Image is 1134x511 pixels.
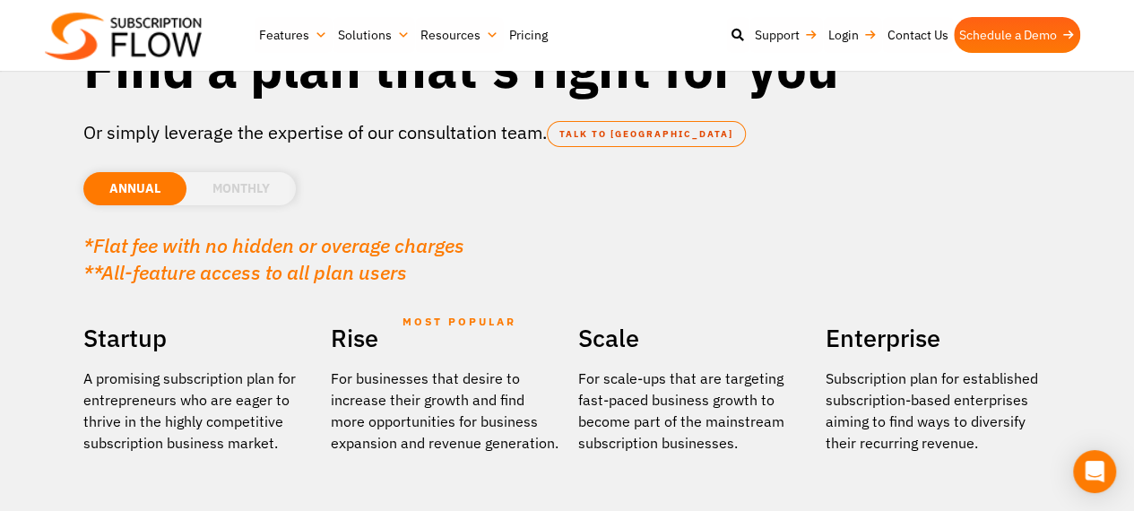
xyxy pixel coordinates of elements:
[83,232,464,258] em: *Flat fee with no hidden or overage charges
[578,368,808,454] div: For scale-ups that are targeting fast-paced business growth to become part of the mainstream subs...
[954,17,1080,53] a: Schedule a Demo
[83,172,186,205] li: ANNUAL
[749,17,823,53] a: Support
[333,17,415,53] a: Solutions
[331,368,560,454] div: For businesses that desire to increase their growth and find more opportunities for business expa...
[83,119,1052,146] p: Or simply leverage the expertise of our consultation team.
[826,317,1055,359] h2: Enterprise
[823,17,882,53] a: Login
[547,121,746,147] a: TALK TO [GEOGRAPHIC_DATA]
[83,259,407,285] em: **All-feature access to all plan users
[83,368,313,454] p: A promising subscription plan for entrepreneurs who are eager to thrive in the highly competitive...
[83,317,313,359] h2: Startup
[504,17,553,53] a: Pricing
[331,317,560,359] h2: Rise
[45,13,202,60] img: Subscriptionflow
[83,34,1052,101] h1: Find a plan that's right for you
[415,17,504,53] a: Resources
[826,368,1055,454] p: Subscription plan for established subscription-based enterprises aiming to find ways to diversify...
[1073,450,1116,493] div: Open Intercom Messenger
[403,301,516,342] span: MOST POPULAR
[186,172,296,205] li: MONTHLY
[254,17,333,53] a: Features
[882,17,954,53] a: Contact Us
[578,317,808,359] h2: Scale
